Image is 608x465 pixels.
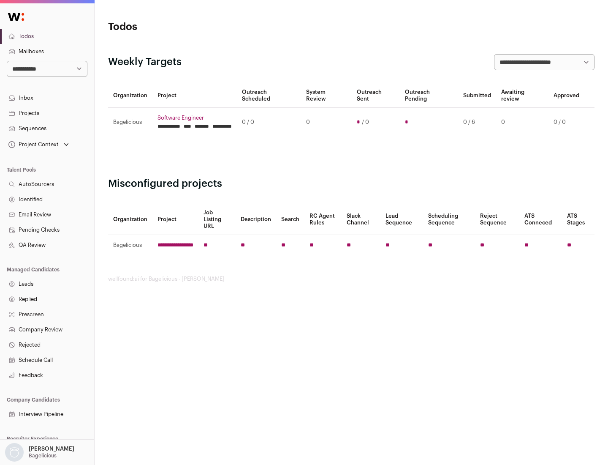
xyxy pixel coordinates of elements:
[237,108,301,137] td: 0 / 0
[475,204,520,235] th: Reject Sequence
[29,446,74,452] p: [PERSON_NAME]
[108,20,270,34] h1: Todos
[152,204,198,235] th: Project
[237,84,301,108] th: Outreach Scheduled
[352,84,400,108] th: Outreach Sent
[3,8,29,25] img: Wellfound
[3,443,76,462] button: Open dropdown
[342,204,380,235] th: Slack Channel
[236,204,276,235] th: Description
[380,204,423,235] th: Lead Sequence
[29,452,57,459] p: Bagelicious
[301,84,351,108] th: System Review
[108,108,152,137] td: Bagelicious
[423,204,475,235] th: Scheduling Sequence
[548,84,584,108] th: Approved
[108,204,152,235] th: Organization
[458,84,496,108] th: Submitted
[108,276,594,282] footer: wellfound:ai for Bagelicious - [PERSON_NAME]
[108,55,182,69] h2: Weekly Targets
[496,84,548,108] th: Awaiting review
[548,108,584,137] td: 0 / 0
[400,84,458,108] th: Outreach Pending
[152,84,237,108] th: Project
[519,204,562,235] th: ATS Conneced
[276,204,304,235] th: Search
[304,204,341,235] th: RC Agent Rules
[108,177,594,191] h2: Misconfigured projects
[496,108,548,137] td: 0
[108,84,152,108] th: Organization
[301,108,351,137] td: 0
[5,443,24,462] img: nopic.png
[157,115,232,121] a: Software Engineer
[562,204,594,235] th: ATS Stages
[108,235,152,256] td: Bagelicious
[7,139,71,150] button: Open dropdown
[7,141,59,148] div: Project Context
[362,119,369,126] span: / 0
[198,204,236,235] th: Job Listing URL
[458,108,496,137] td: 0 / 6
